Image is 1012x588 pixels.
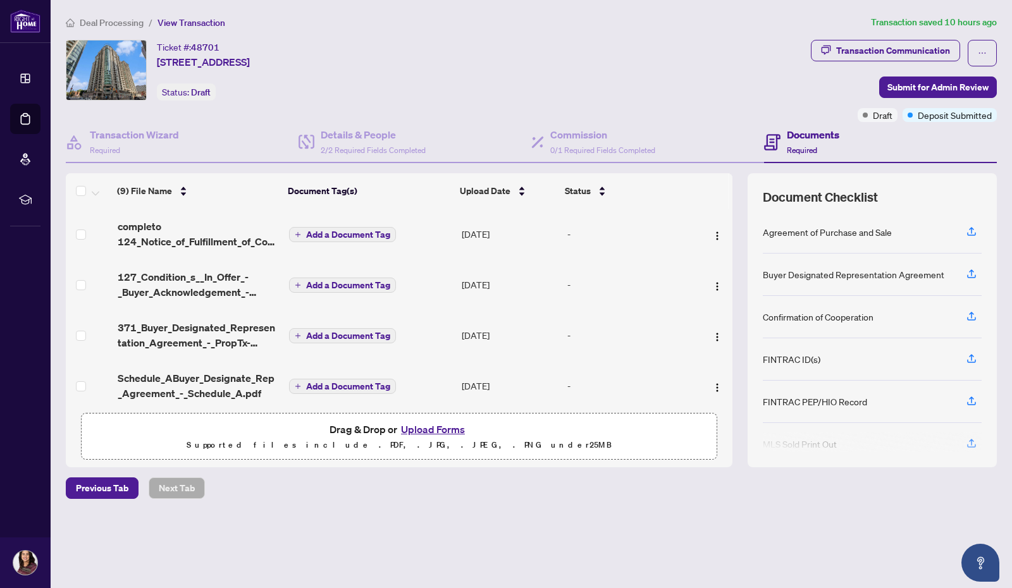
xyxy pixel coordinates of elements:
h4: Details & People [321,127,426,142]
span: ellipsis [978,49,987,58]
span: plus [295,383,301,389]
button: Transaction Communication [811,40,960,61]
span: (9) File Name [117,184,172,198]
th: Document Tag(s) [283,173,455,209]
img: Logo [712,281,722,291]
img: Logo [712,383,722,393]
span: home [66,18,75,27]
span: Add a Document Tag [306,331,390,340]
td: [DATE] [457,310,562,360]
li: / [149,15,152,30]
button: Logo [707,274,727,295]
div: Ticket #: [157,40,219,54]
button: Previous Tab [66,477,139,499]
span: Deal Processing [80,17,144,28]
th: Upload Date [455,173,560,209]
p: Supported files include .PDF, .JPG, .JPEG, .PNG under 25 MB [89,438,709,453]
button: Add a Document Tag [289,328,396,343]
img: Profile Icon [13,551,37,575]
span: Drag & Drop or [330,421,469,438]
img: Logo [712,332,722,342]
div: FINTRAC ID(s) [763,352,820,366]
span: Document Checklist [763,188,878,206]
button: Add a Document Tag [289,226,396,243]
th: (9) File Name [112,173,282,209]
div: Transaction Communication [836,40,950,61]
div: Buyer Designated Representation Agreement [763,267,944,281]
span: 127_Condition_s__In_Offer_-_Buyer_Acknowledgement_-_PropTx-[PERSON_NAME].pdf [118,269,279,300]
span: 48701 [191,42,219,53]
button: Logo [707,376,727,396]
td: [DATE] [457,259,562,310]
span: Draft [191,87,211,98]
span: Schedule_ABuyer_Designate_Rep_Agreement_-_Schedule_A.pdf [118,371,279,401]
button: Add a Document Tag [289,328,396,344]
span: Add a Document Tag [306,230,390,239]
button: Add a Document Tag [289,277,396,293]
div: - [567,328,689,342]
span: View Transaction [157,17,225,28]
div: Confirmation of Cooperation [763,310,873,324]
button: Logo [707,224,727,244]
span: Upload Date [460,184,510,198]
span: Drag & Drop orUpload FormsSupported files include .PDF, .JPG, .JPEG, .PNG under25MB [82,413,717,460]
div: Status: [157,83,216,101]
th: Status [560,173,691,209]
td: [DATE] [457,209,562,259]
span: [STREET_ADDRESS] [157,54,250,70]
div: Agreement of Purchase and Sale [763,225,892,239]
button: Upload Forms [397,421,469,438]
span: 0/1 Required Fields Completed [550,145,655,155]
h4: Documents [787,127,839,142]
span: plus [295,333,301,339]
button: Add a Document Tag [289,378,396,395]
span: Add a Document Tag [306,382,390,391]
img: IMG-X12219090_1.jpg [66,40,146,100]
span: completo 124_Notice_of_Fulfillment_of_Conditions_- 1.pdf [118,219,279,249]
span: Deposit Submitted [918,108,992,122]
span: Required [787,145,817,155]
button: Add a Document Tag [289,227,396,242]
span: Previous Tab [76,478,128,498]
img: Logo [712,231,722,241]
span: Draft [873,108,892,122]
span: Add a Document Tag [306,281,390,290]
span: plus [295,282,301,288]
td: [DATE] [457,360,562,411]
span: 371_Buyer_Designated_Representation_Agreement_-_PropTx-[PERSON_NAME].pdf [118,320,279,350]
div: - [567,227,689,241]
div: - [567,379,689,393]
article: Transaction saved 10 hours ago [871,15,997,30]
button: Open asap [961,544,999,582]
h4: Commission [550,127,655,142]
button: Add a Document Tag [289,278,396,293]
button: Add a Document Tag [289,379,396,394]
div: FINTRAC PEP/HIO Record [763,395,867,408]
div: - [567,278,689,291]
span: Required [90,145,120,155]
h4: Transaction Wizard [90,127,179,142]
span: Status [565,184,591,198]
button: Next Tab [149,477,205,499]
span: Submit for Admin Review [887,77,989,97]
span: plus [295,231,301,238]
span: 2/2 Required Fields Completed [321,145,426,155]
button: Logo [707,325,727,345]
img: logo [10,9,40,33]
button: Submit for Admin Review [879,77,997,98]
